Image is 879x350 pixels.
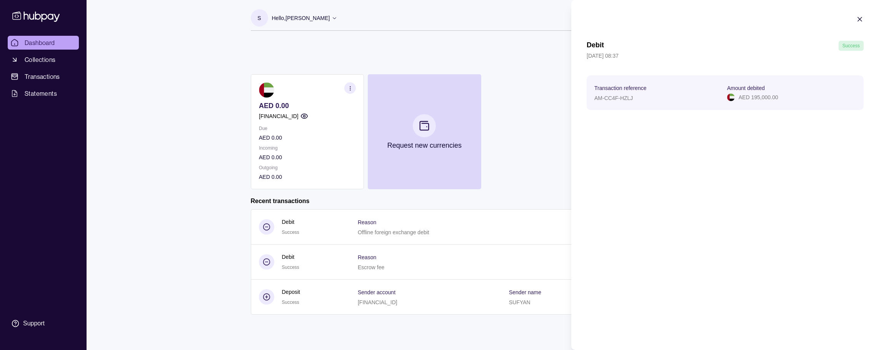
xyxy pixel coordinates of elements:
[594,85,647,91] p: Transaction reference
[727,93,856,102] div: AED 195,000.00
[727,93,735,101] img: ae
[594,95,633,101] p: AM-CC4F-HZLJ
[587,52,864,60] p: [DATE] 08:37
[587,41,604,51] h1: Debit
[842,43,860,48] span: Success
[727,85,765,91] p: Amount debited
